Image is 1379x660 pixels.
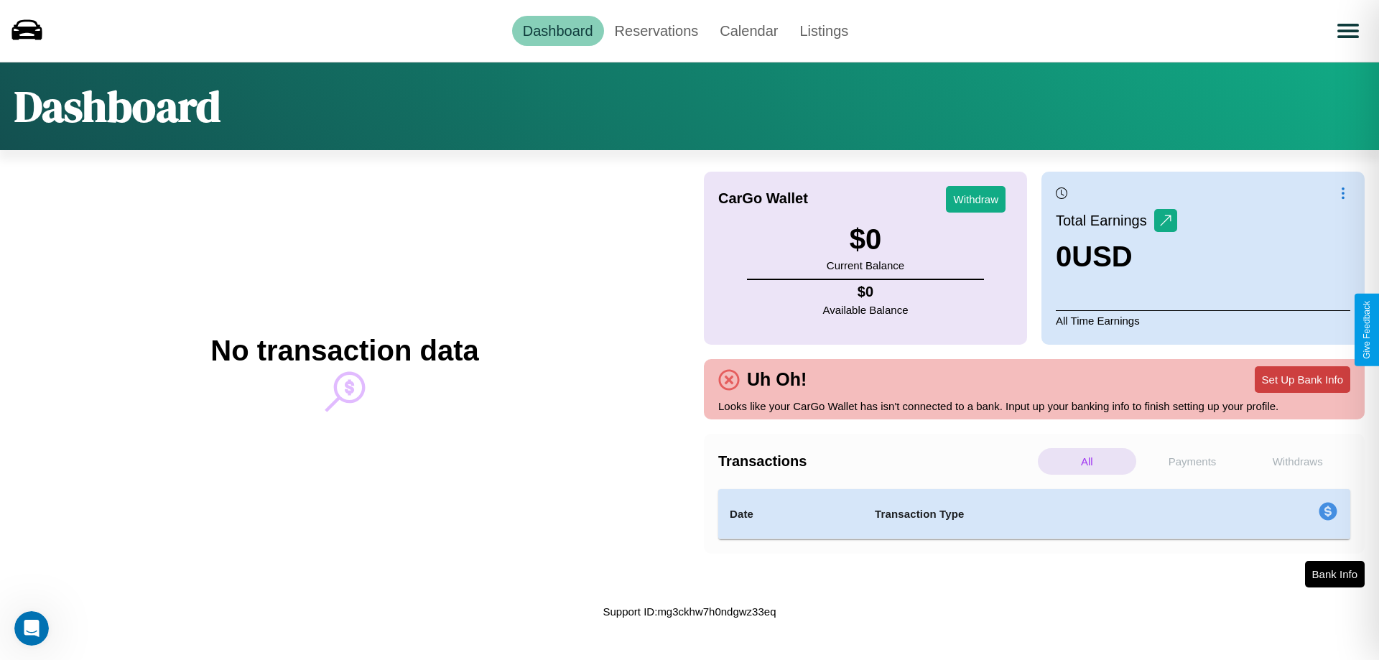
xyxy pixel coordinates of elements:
[740,369,814,390] h4: Uh Oh!
[718,396,1350,416] p: Looks like your CarGo Wallet has isn't connected to a bank. Input up your banking info to finish ...
[14,77,220,136] h1: Dashboard
[210,335,478,367] h2: No transaction data
[604,16,710,46] a: Reservations
[718,453,1034,470] h4: Transactions
[1056,208,1154,233] p: Total Earnings
[1328,11,1368,51] button: Open menu
[823,300,909,320] p: Available Balance
[709,16,789,46] a: Calendar
[789,16,859,46] a: Listings
[1056,241,1177,273] h3: 0 USD
[1248,448,1347,475] p: Withdraws
[1038,448,1136,475] p: All
[1362,301,1372,359] div: Give Feedback
[1305,561,1365,587] button: Bank Info
[718,489,1350,539] table: simple table
[1255,366,1350,393] button: Set Up Bank Info
[730,506,852,523] h4: Date
[823,284,909,300] h4: $ 0
[512,16,604,46] a: Dashboard
[827,256,904,275] p: Current Balance
[875,506,1201,523] h4: Transaction Type
[1056,310,1350,330] p: All Time Earnings
[946,186,1006,213] button: Withdraw
[14,611,49,646] iframe: Intercom live chat
[827,223,904,256] h3: $ 0
[603,602,776,621] p: Support ID: mg3ckhw7h0ndgwz33eq
[1143,448,1242,475] p: Payments
[718,190,808,207] h4: CarGo Wallet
